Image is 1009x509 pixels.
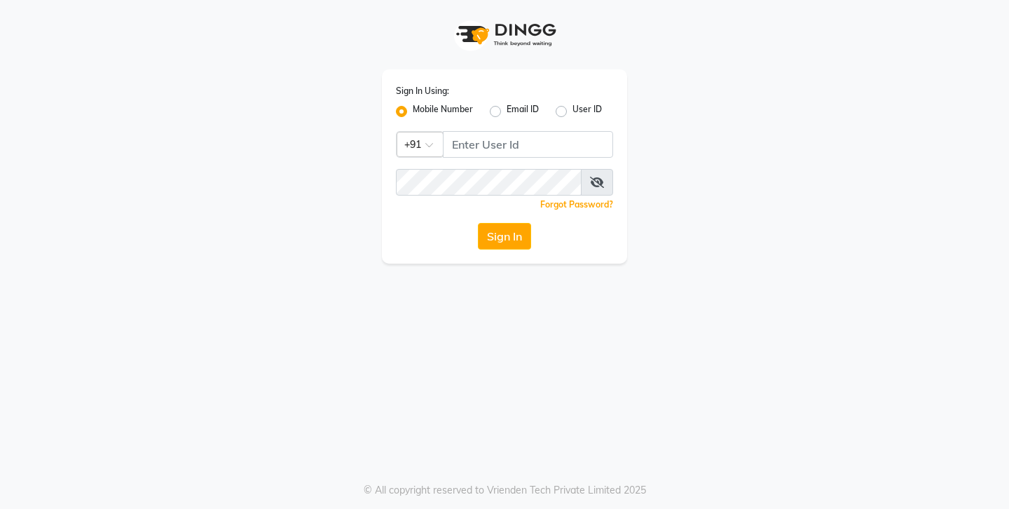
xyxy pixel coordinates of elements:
[396,169,582,196] input: Username
[443,131,613,158] input: Username
[540,199,613,210] a: Forgot Password?
[507,103,539,120] label: Email ID
[448,14,561,55] img: logo1.svg
[572,103,602,120] label: User ID
[478,223,531,250] button: Sign In
[413,103,473,120] label: Mobile Number
[396,85,449,97] label: Sign In Using:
